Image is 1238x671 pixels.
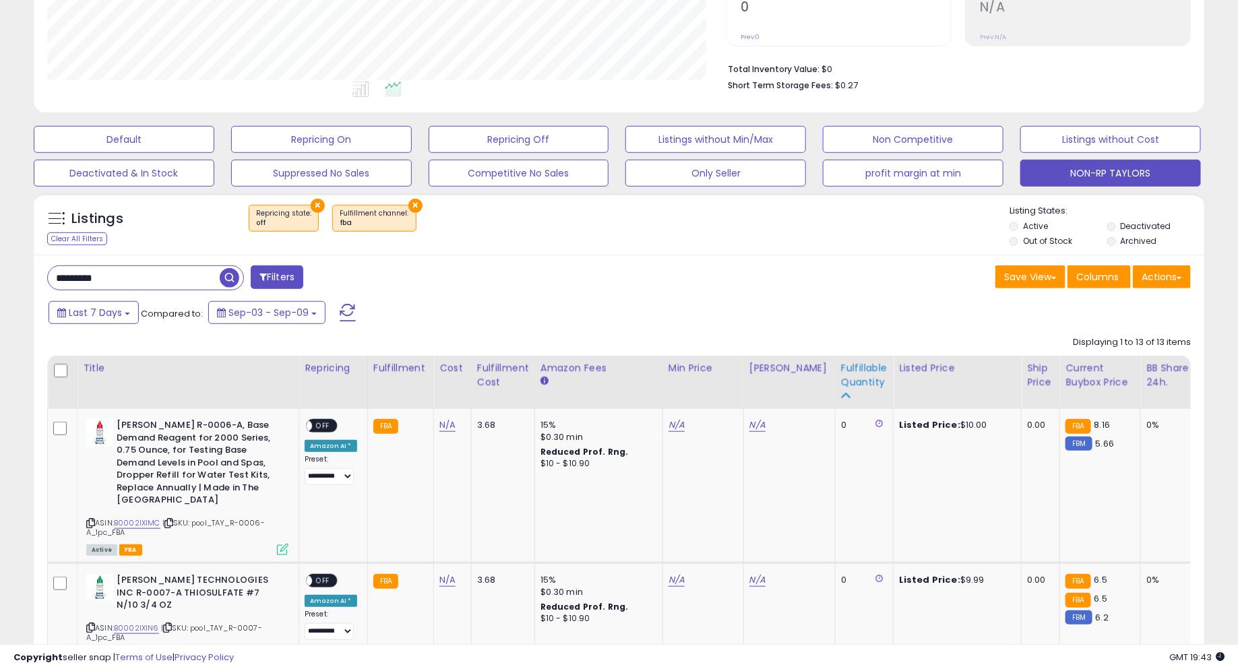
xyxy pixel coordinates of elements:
a: N/A [439,573,456,587]
div: 15% [540,574,652,586]
label: Archived [1121,235,1157,247]
div: 0.00 [1027,574,1049,586]
div: Preset: [305,610,357,640]
small: Prev: 0 [741,33,760,41]
div: 0% [1146,574,1191,586]
div: Fulfillable Quantity [841,361,888,389]
small: Amazon Fees. [540,375,549,387]
img: 41unKEhXZ0L._SL40_.jpg [86,419,113,446]
span: 5.66 [1096,437,1115,450]
span: All listings currently available for purchase on Amazon [86,544,117,556]
div: 0.00 [1027,419,1049,431]
p: Listing States: [1010,205,1204,218]
a: N/A [669,418,685,432]
div: 15% [540,419,652,431]
label: Out of Stock [1023,235,1072,247]
small: FBA [1065,419,1090,434]
small: FBM [1065,610,1092,625]
button: × [408,199,423,213]
div: 0% [1146,419,1191,431]
span: FBA [119,544,142,556]
b: Short Term Storage Fees: [728,79,833,91]
button: Filters [251,265,303,289]
div: Min Price [669,361,738,375]
small: Prev: N/A [980,33,1006,41]
span: OFF [312,575,334,587]
div: ASIN: [86,419,288,554]
a: N/A [749,418,766,432]
li: $0 [728,60,1181,76]
div: 3.68 [477,574,524,586]
div: Repricing [305,361,362,375]
div: 3.68 [477,419,524,431]
div: Title [83,361,293,375]
span: 6.2 [1096,611,1109,624]
button: Default [34,126,214,153]
div: 0 [841,574,883,586]
b: Reduced Prof. Rng. [540,601,629,612]
div: Amazon AI * [305,440,357,452]
small: FBA [1065,574,1090,589]
b: Listed Price: [899,573,960,586]
div: seller snap | | [13,651,234,664]
span: | SKU: pool_TAY_R-0006-A_1pc_FBA [86,517,265,538]
div: Ship Price [1027,361,1054,389]
button: Repricing Off [429,126,609,153]
div: $9.99 [899,574,1011,586]
a: Privacy Policy [175,651,234,664]
span: 6.5 [1094,592,1107,605]
div: Fulfillment Cost [477,361,529,389]
div: Current Buybox Price [1065,361,1135,389]
span: Columns [1076,270,1119,284]
div: $10 - $10.90 [540,458,652,470]
span: Last 7 Days [69,306,122,319]
a: N/A [439,418,456,432]
button: Last 7 Days [49,301,139,324]
a: Terms of Use [115,651,173,664]
span: Repricing state : [256,208,311,228]
div: 0 [841,419,883,431]
b: [PERSON_NAME] R-0006-A, Base Demand Reagent for 2000 Series, 0.75 Ounce, for Testing Base Demand ... [117,419,280,510]
div: $10 - $10.90 [540,613,652,625]
button: Listings without Cost [1020,126,1201,153]
button: Listings without Min/Max [625,126,806,153]
b: [PERSON_NAME] TECHNOLOGIES INC R-0007-A THIOSULFATE #7 N/10 3/4 OZ [117,574,280,615]
strong: Copyright [13,651,63,664]
button: Sep-03 - Sep-09 [208,301,326,324]
span: Fulfillment channel : [340,208,409,228]
div: Preset: [305,455,357,485]
button: Competitive No Sales [429,160,609,187]
button: Repricing On [231,126,412,153]
span: 6.5 [1094,573,1107,586]
div: BB Share 24h. [1146,361,1196,389]
div: $0.30 min [540,586,652,598]
button: Suppressed No Sales [231,160,412,187]
div: [PERSON_NAME] [749,361,830,375]
span: 8.16 [1094,418,1111,431]
span: Compared to: [141,307,203,320]
span: | SKU: pool_TAY_R-0007-A_1pc_FBA [86,622,262,643]
button: Save View [995,265,1065,288]
div: ASIN: [86,574,288,659]
div: Amazon Fees [540,361,657,375]
div: Amazon AI * [305,595,357,607]
button: Non Competitive [823,126,1003,153]
button: Actions [1133,265,1191,288]
h5: Listings [71,210,123,228]
button: NON-RP TAYLORS [1020,160,1201,187]
label: Deactivated [1121,220,1171,232]
div: Clear All Filters [47,232,107,245]
span: OFF [312,420,334,432]
a: B0002IXIMC [114,517,160,529]
b: Reduced Prof. Rng. [540,446,629,457]
img: 41gsRJZQwTL._SL40_.jpg [86,574,113,601]
div: $0.30 min [540,431,652,443]
small: FBA [373,574,398,589]
b: Listed Price: [899,418,960,431]
span: $0.27 [835,79,858,92]
small: FBA [1065,593,1090,608]
button: Columns [1067,265,1131,288]
span: Sep-03 - Sep-09 [228,306,309,319]
label: Active [1023,220,1048,232]
div: Fulfillment [373,361,428,375]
